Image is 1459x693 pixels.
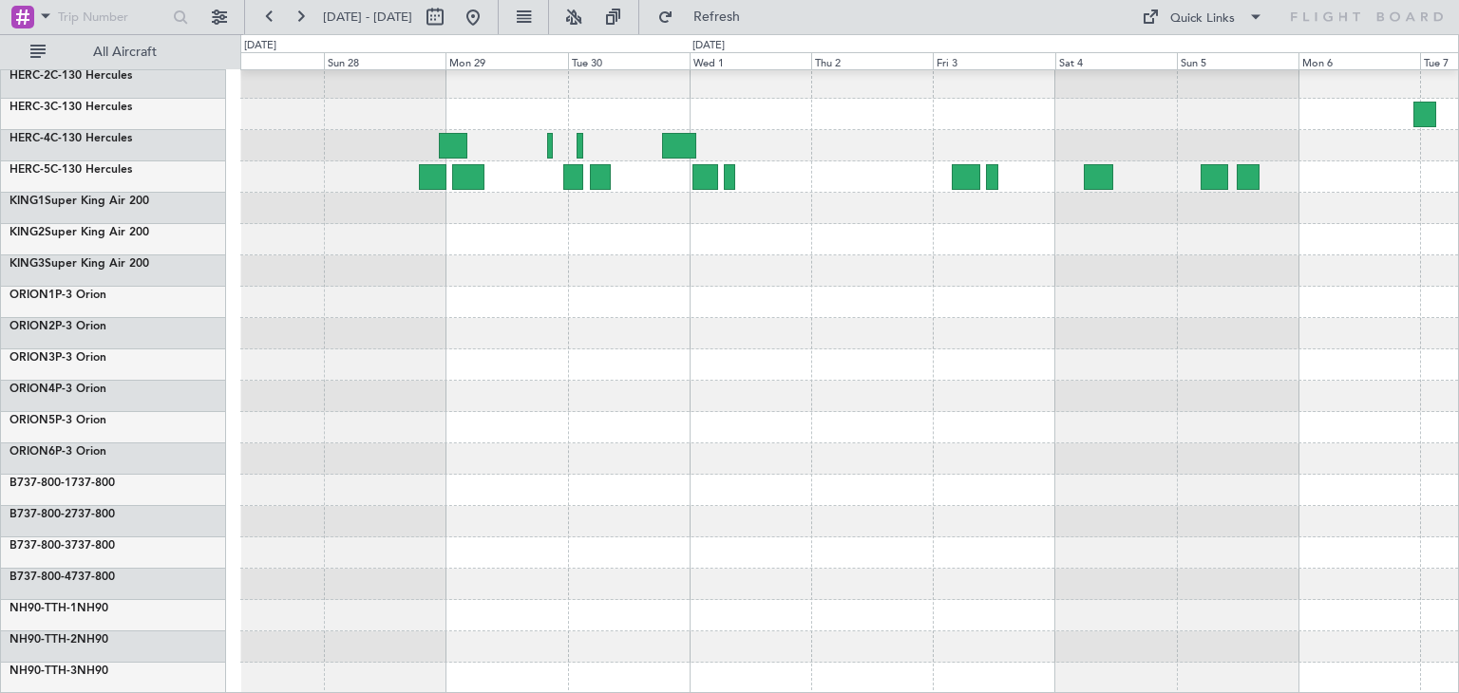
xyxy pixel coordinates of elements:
[9,384,106,395] a: ORION4P-3 Orion
[9,603,77,614] span: NH90-TTH-1
[9,509,71,520] span: B737-800-2
[9,133,50,144] span: HERC-4
[9,258,45,270] span: KING3
[445,52,567,69] div: Mon 29
[9,102,132,113] a: HERC-3C-130 Hercules
[649,2,763,32] button: Refresh
[933,52,1054,69] div: Fri 3
[9,603,108,614] a: NH90-TTH-1NH90
[1298,52,1420,69] div: Mon 6
[9,352,106,364] a: ORION3P-3 Orion
[692,38,725,54] div: [DATE]
[9,290,55,301] span: ORION1
[21,37,206,67] button: All Aircraft
[690,52,811,69] div: Wed 1
[49,46,200,59] span: All Aircraft
[323,9,412,26] span: [DATE] - [DATE]
[9,70,132,82] a: HERC-2C-130 Hercules
[9,634,108,646] a: NH90-TTH-2NH90
[9,352,55,364] span: ORION3
[811,52,933,69] div: Thu 2
[9,446,106,458] a: ORION6P-3 Orion
[9,446,55,458] span: ORION6
[9,227,149,238] a: KING2Super King Air 200
[9,415,55,426] span: ORION5
[9,571,115,583] a: B737-800-4737-800
[9,321,55,332] span: ORION2
[9,196,149,207] a: KING1Super King Air 200
[58,3,167,31] input: Trip Number
[9,164,50,176] span: HERC-5
[9,70,50,82] span: HERC-2
[9,227,45,238] span: KING2
[9,665,77,677] span: NH90-TTH-3
[244,38,276,54] div: [DATE]
[9,196,45,207] span: KING1
[9,290,106,301] a: ORION1P-3 Orion
[324,52,445,69] div: Sun 28
[1055,52,1177,69] div: Sat 4
[1170,9,1235,28] div: Quick Links
[1177,52,1298,69] div: Sun 5
[9,321,106,332] a: ORION2P-3 Orion
[9,478,71,489] span: B737-800-1
[9,509,115,520] a: B737-800-2737-800
[1132,2,1273,32] button: Quick Links
[677,10,757,24] span: Refresh
[9,133,132,144] a: HERC-4C-130 Hercules
[9,258,149,270] a: KING3Super King Air 200
[9,540,115,552] a: B737-800-3737-800
[9,384,55,395] span: ORION4
[202,52,324,69] div: Sat 27
[9,164,132,176] a: HERC-5C-130 Hercules
[9,415,106,426] a: ORION5P-3 Orion
[9,571,71,583] span: B737-800-4
[9,478,115,489] a: B737-800-1737-800
[9,102,50,113] span: HERC-3
[9,665,108,677] a: NH90-TTH-3NH90
[9,634,77,646] span: NH90-TTH-2
[568,52,690,69] div: Tue 30
[9,540,71,552] span: B737-800-3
